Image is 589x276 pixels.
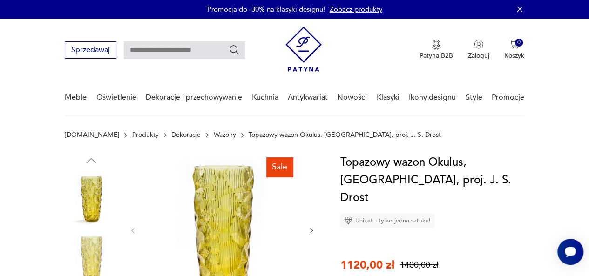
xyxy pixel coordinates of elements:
p: Koszyk [504,51,524,60]
div: Sale [266,157,293,177]
h1: Topazowy wazon Okulus, [GEOGRAPHIC_DATA], proj. J. S. Drost [340,154,524,207]
div: Unikat - tylko jedna sztuka! [340,214,434,228]
a: Dekoracje [171,131,201,139]
p: Zaloguj [468,51,489,60]
img: Ikonka użytkownika [474,40,483,49]
a: Meble [65,80,87,115]
p: 1400,00 zł [400,259,438,271]
button: Szukaj [229,44,240,55]
button: Patyna B2B [420,40,453,60]
a: Produkty [132,131,159,139]
img: Ikona medalu [432,40,441,50]
img: Ikona diamentu [344,216,352,225]
a: Kuchnia [251,80,278,115]
a: Dekoracje i przechowywanie [146,80,242,115]
a: Klasyki [377,80,399,115]
iframe: Smartsupp widget button [557,239,583,265]
div: 0 [515,39,523,47]
a: Nowości [337,80,367,115]
a: Ikony designu [409,80,456,115]
img: Patyna - sklep z meblami i dekoracjami vintage [285,27,322,72]
a: Promocje [492,80,524,115]
button: 0Koszyk [504,40,524,60]
p: Topazowy wazon Okulus, [GEOGRAPHIC_DATA], proj. J. S. Drost [249,131,441,139]
button: Zaloguj [468,40,489,60]
p: 1120,00 zł [340,257,394,273]
a: [DOMAIN_NAME] [65,131,119,139]
a: Oświetlenie [96,80,136,115]
button: Sprzedawaj [65,41,116,59]
a: Ikona medaluPatyna B2B [420,40,453,60]
a: Antykwariat [288,80,328,115]
a: Style [465,80,482,115]
img: Ikona koszyka [509,40,519,49]
a: Sprzedawaj [65,47,116,54]
img: Zdjęcie produktu Topazowy wazon Okulus, Ząbkowice, proj. J. S. Drost [65,172,118,225]
p: Promocja do -30% na klasyki designu! [207,5,325,14]
p: Patyna B2B [420,51,453,60]
a: Wazony [214,131,236,139]
a: Zobacz produkty [330,5,382,14]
